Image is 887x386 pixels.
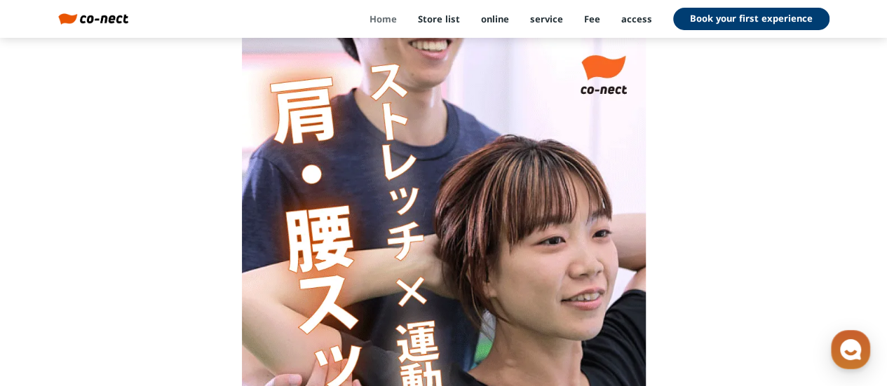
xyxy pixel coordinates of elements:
[418,13,460,25] a: Store list
[181,270,269,305] a: Settings
[584,13,600,25] a: Fee
[208,291,242,302] span: Settings
[530,13,563,25] a: service
[690,12,813,25] font: Book your first experience
[36,291,60,302] span: Home
[481,13,509,25] a: online
[673,8,830,30] a: Book your first experience
[370,13,397,25] a: Home
[4,270,93,305] a: Home
[93,270,181,305] a: Messages
[621,13,652,25] a: access
[116,291,158,303] span: Messages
